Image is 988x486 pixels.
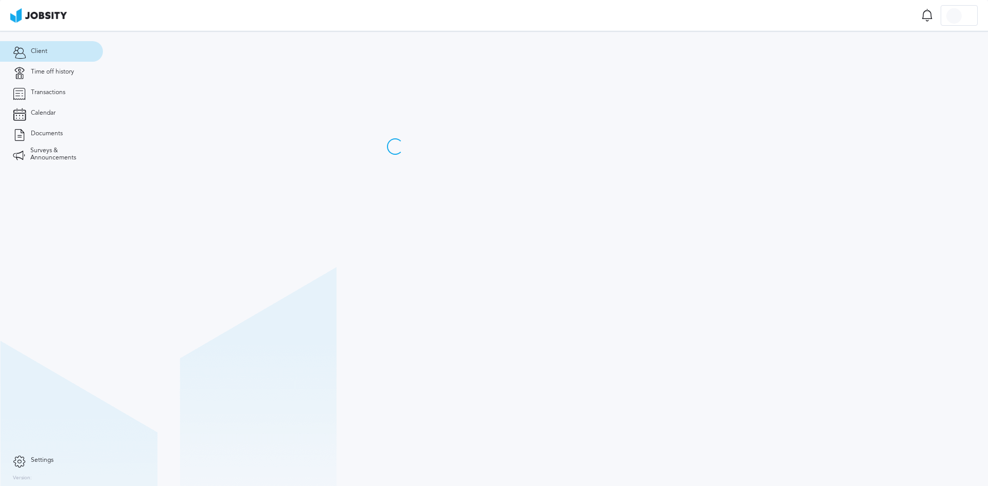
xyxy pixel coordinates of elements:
[31,457,54,464] span: Settings
[31,110,56,117] span: Calendar
[31,130,63,137] span: Documents
[13,475,32,481] label: Version:
[30,147,90,161] span: Surveys & Announcements
[31,89,65,96] span: Transactions
[31,68,74,76] span: Time off history
[10,8,67,23] img: ab4bad089aa723f57921c736e9817d99.png
[31,48,47,55] span: Client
